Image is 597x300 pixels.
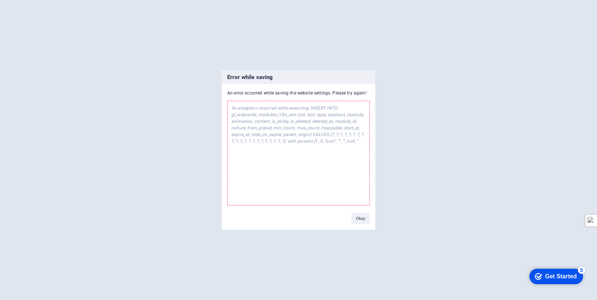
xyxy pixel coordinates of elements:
[22,8,53,15] div: Get Started
[3,3,52,9] a: Skip to main content
[6,4,60,19] div: Get Started 5 items remaining, 0% complete
[222,70,375,84] h3: Error while saving
[222,84,375,206] div: An error occurred while saving the website settings. Please try again!
[227,101,370,206] div: An exception occurred while executing 'INSERT INTO gl_webcards_modules_i18n_elm (col, sort, type,...
[351,213,370,224] button: Okay
[54,1,62,9] div: 5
